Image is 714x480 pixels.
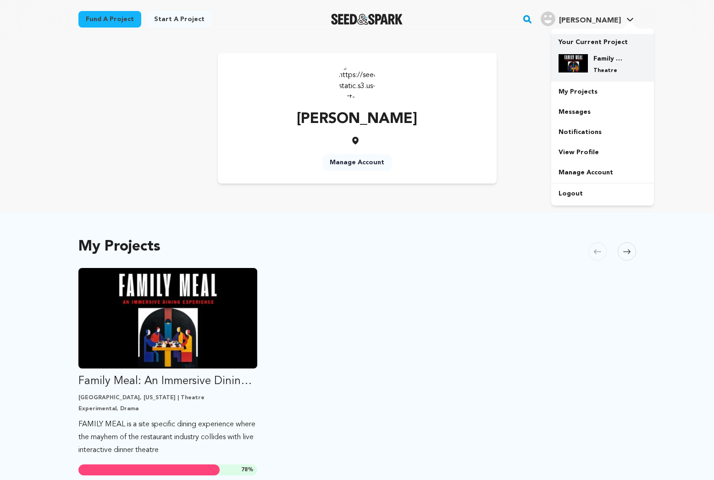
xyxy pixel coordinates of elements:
p: Family Meal: An Immersive Dining Experience [78,374,258,389]
a: Logout [551,184,654,204]
h4: Family Meal: An Immersive Dining Experience [593,54,626,63]
a: Messages [551,102,654,122]
p: Your Current Project [559,34,647,47]
p: [GEOGRAPHIC_DATA], [US_STATE] | Theatre [78,394,258,402]
h2: My Projects [78,240,161,253]
img: Seed&Spark Logo Dark Mode [331,14,403,25]
p: Theatre [593,67,626,74]
p: [PERSON_NAME] [297,108,417,130]
a: Manage Account [551,162,654,183]
span: Bamberg-Johnson M.'s Profile [539,10,636,29]
p: FAMILY MEAL is a site specific dining experience where the mayhem of the restaurant industry coll... [78,418,258,457]
img: user.png [541,11,555,26]
img: https://seedandspark-static.s3.us-east-2.amazonaws.com/images/User/002/292/661/medium/ACg8ocJBaBV... [339,62,376,99]
a: Fund a project [78,11,141,28]
a: Seed&Spark Homepage [331,14,403,25]
img: 16df267472a7dfbf.jpg [559,54,588,73]
span: % [241,466,254,474]
a: Your Current Project Family Meal: An Immersive Dining Experience Theatre [559,34,647,82]
p: Experimental, Drama [78,405,258,413]
a: View Profile [551,142,654,162]
span: [PERSON_NAME] [559,17,621,24]
div: Bamberg-Johnson M.'s Profile [541,11,621,26]
a: Notifications [551,122,654,142]
a: Manage Account [322,154,392,171]
a: Start a project [147,11,212,28]
a: Fund Family Meal: An Immersive Dining Experience [78,268,258,457]
span: 78 [241,467,248,473]
a: Bamberg-Johnson M.'s Profile [539,10,636,26]
a: My Projects [551,82,654,102]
